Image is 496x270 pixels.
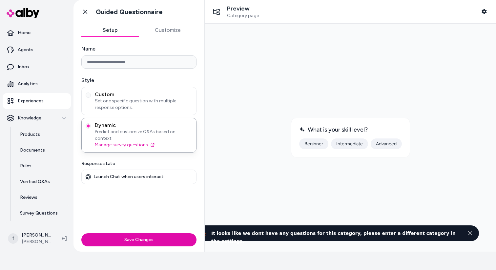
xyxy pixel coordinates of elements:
[20,147,45,154] p: Documents
[8,233,18,244] span: f
[81,45,196,53] label: Name
[13,158,71,174] a: Rules
[18,64,30,70] p: Inbox
[81,76,196,84] label: Style
[3,110,71,126] button: Knowledge
[3,25,71,41] a: Home
[4,228,56,249] button: f[PERSON_NAME] Shopify[PERSON_NAME]
[3,93,71,109] a: Experiences
[95,91,192,98] span: Custom
[18,115,41,121] p: Knowledge
[81,24,139,37] button: Setup
[95,98,192,111] span: Set one specific question with multiple response options.
[20,194,37,201] p: Reviews
[22,232,51,239] p: [PERSON_NAME] Shopify
[20,210,58,217] p: Survey Questions
[13,142,71,158] a: Documents
[18,81,38,87] p: Analytics
[22,239,51,245] span: [PERSON_NAME]
[13,190,71,205] a: Reviews
[3,76,71,92] a: Analytics
[139,24,197,37] button: Customize
[13,127,71,142] a: Products
[18,98,44,104] p: Experiences
[205,24,496,252] iframe: To enrich screen reader interactions, please activate Accessibility in Grammarly extension settings
[81,160,196,167] p: Response state
[95,122,192,129] span: Dynamic
[20,131,40,138] p: Products
[86,123,91,129] button: DynamicPredict and customize Q&As based on context.Manage survey questions
[3,59,71,75] a: Inbox
[96,8,163,16] h1: Guided Questionnaire
[3,42,71,58] a: Agents
[86,93,91,98] button: CustomSet one specific question with multiple response options.
[20,163,31,169] p: Rules
[227,5,259,12] p: Preview
[18,47,33,53] p: Agents
[20,178,50,185] p: Verified Q&As
[95,142,192,148] a: Manage survey questions
[262,206,269,214] button: Close toast
[227,13,259,19] span: Category page
[81,233,196,246] button: Save Changes
[7,8,39,18] img: alby Logo
[93,174,164,180] p: Launch Chat when users interact
[13,174,71,190] a: Verified Q&As
[18,30,31,36] p: Home
[13,205,71,221] a: Survey Questions
[95,129,192,142] span: Predict and customize Q&As based on context.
